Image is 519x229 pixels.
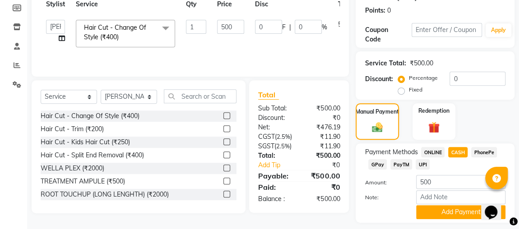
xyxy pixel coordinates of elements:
span: F [282,23,286,32]
label: Redemption [418,107,449,115]
div: Sub Total: [251,104,299,113]
label: Note: [358,193,409,202]
div: Coupon Code [365,25,412,44]
iframe: chat widget [481,193,510,220]
img: _cash.svg [369,121,386,133]
div: Net: [251,123,299,132]
a: x [119,33,123,41]
div: ROOT TOUCHUP (LONG LENGHTH) (₹2000) [41,190,169,199]
div: ₹500.00 [299,151,347,160]
div: Discount: [251,113,299,123]
div: ₹500.00 [409,59,433,68]
span: | [289,23,291,32]
a: Add Tip [251,160,307,170]
button: Apply [486,23,511,37]
span: GPay [368,159,387,169]
span: 2.5% [276,142,290,150]
div: WELLA PLEX (₹2000) [41,164,104,173]
label: Manual Payment [356,108,399,116]
div: Hair Cut - Kids Hair Cut (₹250) [41,137,130,147]
div: ₹0 [299,182,347,192]
div: ( ) [251,142,299,151]
div: Points: [365,6,385,15]
label: Percentage [408,74,437,82]
input: Search or Scan [164,89,236,103]
div: Hair Cut - Change Of Style (₹400) [41,111,139,121]
div: ( ) [251,132,299,142]
div: Payable: [251,170,299,181]
div: Hair Cut - Split End Removal (₹400) [41,151,144,160]
div: ₹11.90 [299,132,347,142]
label: Fixed [408,86,422,94]
div: Hair Cut - Trim (₹200) [41,124,104,134]
span: PhonePe [471,147,497,157]
span: Total [258,90,279,100]
button: Add Payment [416,205,505,219]
div: ₹0 [307,160,347,170]
label: Amount: [358,179,409,187]
span: SGST [258,142,274,150]
div: ₹0 [299,113,347,123]
div: ₹500.00 [299,194,347,204]
div: Balance : [251,194,299,204]
span: 500 [338,20,349,28]
input: Enter Offer / Coupon Code [412,23,482,37]
span: CGST [258,133,275,141]
div: TREATMENT AMPULE (₹500) [41,177,125,186]
span: ONLINE [421,147,445,157]
div: Service Total: [365,59,406,68]
div: ₹500.00 [299,170,347,181]
img: _gift.svg [425,120,444,135]
span: PayTM [390,159,412,169]
div: ₹500.00 [299,104,347,113]
input: Add Note [416,190,505,204]
div: Discount: [365,74,393,84]
input: Amount [416,175,505,189]
span: 2.5% [277,133,290,140]
div: 0 [387,6,390,15]
span: % [322,23,327,32]
div: Total: [251,151,299,160]
span: Hair Cut - Change Of Style (₹400) [84,23,146,41]
div: ₹476.19 [299,123,347,132]
span: Payment Methods [365,147,417,157]
span: CASH [448,147,468,157]
div: ₹11.90 [299,142,347,151]
div: Paid: [251,182,299,192]
span: UPI [416,159,430,169]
